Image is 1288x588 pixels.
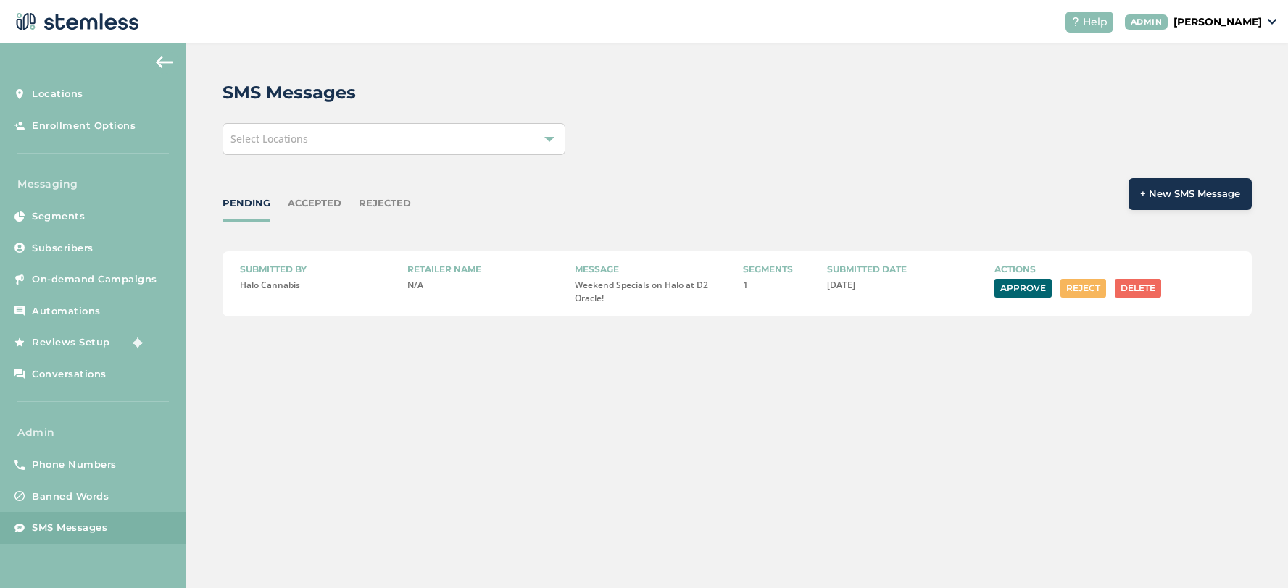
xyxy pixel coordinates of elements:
[32,490,109,504] span: Banned Words
[1173,14,1262,30] p: [PERSON_NAME]
[32,304,101,319] span: Automations
[240,263,396,276] label: Submitted by
[1060,279,1106,298] button: Reject
[1140,187,1240,201] span: + New SMS Message
[994,279,1052,298] button: Approve
[407,263,563,276] label: Retailer name
[32,458,117,472] span: Phone Numbers
[288,196,341,211] div: ACCEPTED
[359,196,411,211] div: REJECTED
[32,367,107,382] span: Conversations
[223,80,356,106] h2: SMS Messages
[575,263,731,276] label: Message
[1129,178,1252,210] button: + New SMS Message
[32,272,157,287] span: On-demand Campaigns
[32,209,85,224] span: Segments
[32,335,110,350] span: Reviews Setup
[240,279,396,292] p: Halo Cannabis
[1083,14,1108,30] span: Help
[156,56,173,68] img: icon-arrow-back-accent-c549486e.svg
[827,279,983,292] p: [DATE]
[32,87,83,101] span: Locations
[827,263,983,276] label: Submitted date
[1216,518,1288,588] iframe: Chat Widget
[743,263,815,276] label: Segments
[994,263,1234,276] label: Actions
[1125,14,1168,30] div: ADMIN
[32,119,136,133] span: Enrollment Options
[32,241,94,256] span: Subscribers
[1268,19,1276,25] img: icon_down-arrow-small-66adaf34.svg
[743,279,815,292] p: 1
[12,7,139,36] img: logo-dark-0685b13c.svg
[575,279,731,305] p: Weekend Specials on Halo at D2 Oracle!
[407,279,563,292] p: N/A
[1115,279,1161,298] button: Delete
[230,132,308,146] span: Select Locations
[121,328,150,357] img: glitter-stars-b7820f95.gif
[223,196,270,211] div: PENDING
[32,521,107,535] span: SMS Messages
[1071,17,1080,26] img: icon-help-white-03924b79.svg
